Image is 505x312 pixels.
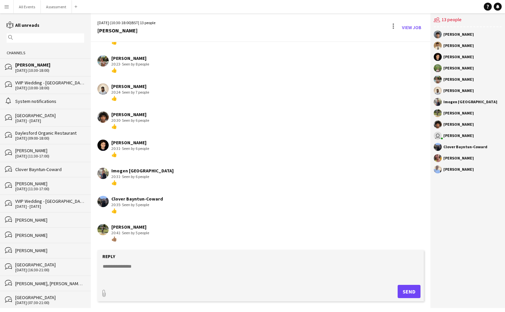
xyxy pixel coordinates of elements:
[443,145,487,149] div: Clover Bayntun-Coward
[15,181,84,187] div: [PERSON_NAME]
[14,0,41,13] button: All Events
[15,112,84,118] div: [GEOGRAPHIC_DATA]
[120,202,149,207] span: · Seen by 5 people
[443,100,497,104] div: Imogen [GEOGRAPHIC_DATA]
[97,20,155,26] div: [DATE] (10:30-18:00) | 13 people
[111,208,163,214] div: 👍
[111,83,149,89] div: [PERSON_NAME]
[15,118,84,123] div: [DATE] - [DATE]
[111,55,149,61] div: [PERSON_NAME]
[120,174,149,179] span: · Seen by 6 people
[111,180,174,186] div: 👍
[15,62,84,68] div: [PERSON_NAME]
[15,136,84,141] div: [DATE] (09:00-18:00)
[111,140,149,146] div: [PERSON_NAME]
[443,134,474,138] div: [PERSON_NAME]
[443,167,474,171] div: [PERSON_NAME]
[434,13,502,27] div: 13 people
[102,253,115,259] label: Reply
[111,224,149,230] div: [PERSON_NAME]
[15,80,84,86] div: VVIP Wedding - [GEOGRAPHIC_DATA] - set up
[97,27,155,33] div: [PERSON_NAME]
[443,66,474,70] div: [PERSON_NAME]
[111,39,149,45] div: 👍
[120,62,149,67] span: · Seen by 8 people
[443,55,474,59] div: [PERSON_NAME]
[111,67,149,73] div: 👍
[15,98,84,104] div: System notifications
[120,146,149,151] span: · Seen by 6 people
[399,22,424,33] a: View Job
[7,22,39,28] a: All unreads
[15,281,84,287] div: [PERSON_NAME], [PERSON_NAME], [PERSON_NAME], [PERSON_NAME], [PERSON_NAME], [PERSON_NAME], [PERSON...
[15,154,84,158] div: [DATE] (11:30-17:00)
[15,247,84,253] div: [PERSON_NAME]
[15,232,84,238] div: [PERSON_NAME]
[111,230,149,236] div: 20:41
[111,89,149,95] div: 20:24
[120,118,149,123] span: · Seen by 6 people
[15,217,84,223] div: [PERSON_NAME]
[111,196,163,202] div: Clover Bayntun-Coward
[443,44,474,48] div: [PERSON_NAME]
[15,86,84,90] div: [DATE] (10:00-18:00)
[15,187,84,191] div: [DATE] (11:30-17:00)
[15,148,84,154] div: [PERSON_NAME]
[15,300,84,305] div: [DATE] (07:30-21:00)
[15,294,84,300] div: [GEOGRAPHIC_DATA]
[443,156,474,160] div: [PERSON_NAME]
[111,117,149,123] div: 20:30
[120,90,149,95] span: · Seen by 7 people
[443,122,474,126] div: [PERSON_NAME]
[41,0,72,13] button: Assessment
[15,204,84,209] div: [DATE] - [DATE]
[111,152,149,157] div: 👍
[111,61,149,67] div: 20:23
[111,95,149,101] div: 👍
[111,111,149,117] div: [PERSON_NAME]
[15,166,84,172] div: Clover Bayntun-Coward
[15,268,84,272] div: [DATE] (16:30-21:00)
[15,198,84,204] div: VVIP Wedding - [GEOGRAPHIC_DATA]
[15,130,84,136] div: Daylesford Organic Restaurant
[111,202,163,208] div: 20:35
[398,285,421,298] button: Send
[111,174,174,180] div: 20:31
[443,111,474,115] div: [PERSON_NAME]
[443,32,474,36] div: [PERSON_NAME]
[120,230,149,235] span: · Seen by 5 people
[111,146,149,152] div: 20:31
[111,123,149,129] div: 👍
[443,77,474,81] div: [PERSON_NAME]
[15,262,84,268] div: [GEOGRAPHIC_DATA]
[443,89,474,93] div: [PERSON_NAME]
[15,68,84,73] div: [DATE] (10:30-18:00)
[132,20,138,25] span: BST
[111,168,174,174] div: Imogen [GEOGRAPHIC_DATA]
[111,236,149,242] div: 👍🏽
